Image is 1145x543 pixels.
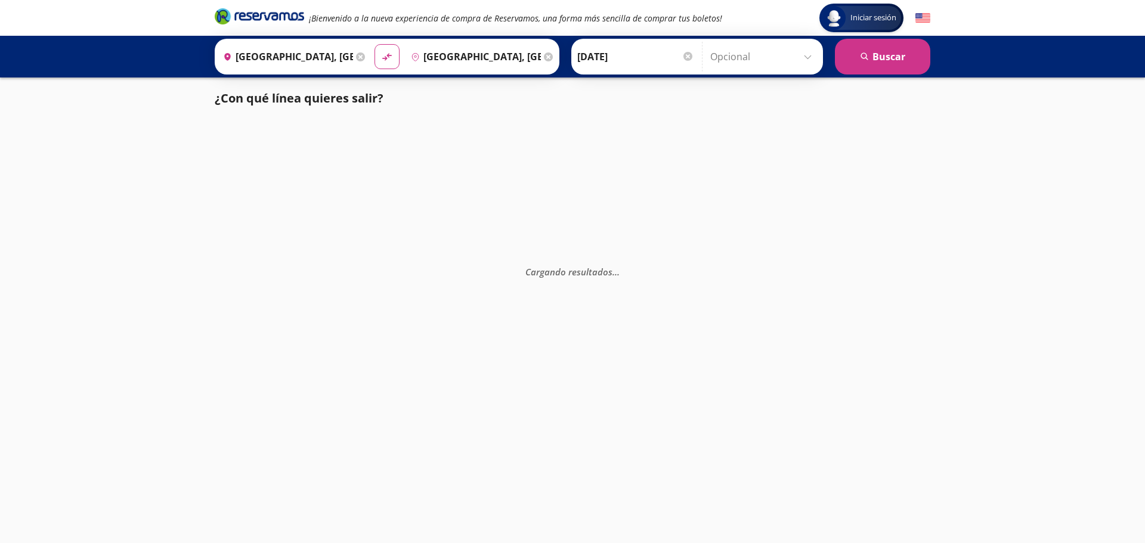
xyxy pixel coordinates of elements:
[218,42,353,72] input: Buscar Origen
[612,265,615,277] span: .
[309,13,722,24] em: ¡Bienvenido a la nueva experiencia de compra de Reservamos, una forma más sencilla de comprar tus...
[577,42,694,72] input: Elegir Fecha
[525,265,620,277] em: Cargando resultados
[215,7,304,25] i: Brand Logo
[215,89,383,107] p: ¿Con qué línea quieres salir?
[710,42,817,72] input: Opcional
[846,12,901,24] span: Iniciar sesión
[617,265,620,277] span: .
[215,7,304,29] a: Brand Logo
[835,39,930,75] button: Buscar
[915,11,930,26] button: English
[406,42,541,72] input: Buscar Destino
[615,265,617,277] span: .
